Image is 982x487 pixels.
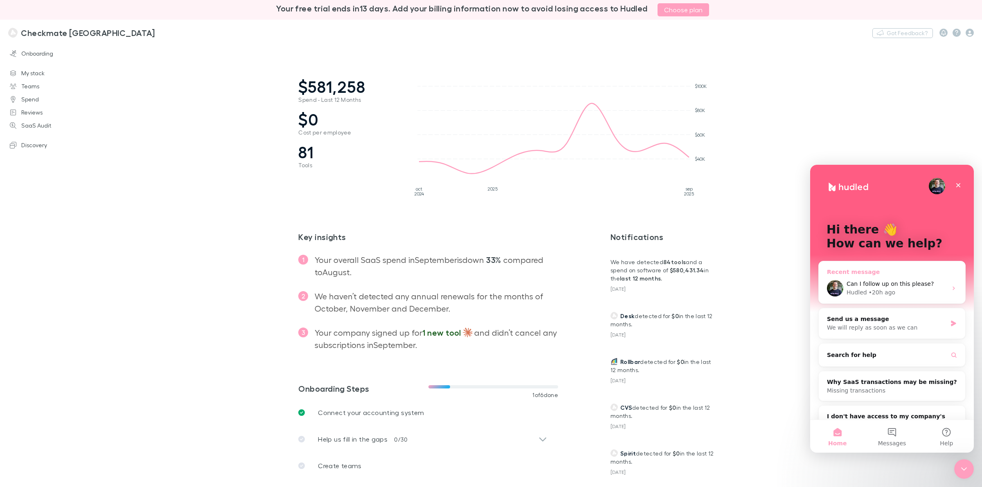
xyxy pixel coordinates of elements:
a: Onboarding [2,47,115,60]
a: Choose plan [658,3,709,16]
span: Messages [68,276,96,281]
div: I don't have access to my company's accounting system [9,241,155,288]
a: SaaS Audit [2,119,115,132]
button: Messages [54,255,109,288]
button: Help [109,255,164,288]
img: Desk's Logo [610,312,618,319]
a: Create teams [292,453,565,479]
span: 1 [298,255,308,265]
h3: Notifications [610,232,714,242]
span: Rollbar [620,358,640,365]
a: Spend [2,93,115,106]
p: detected for in the last 12 months. [610,404,715,420]
tspan: $40K [695,156,705,162]
tspan: 2025 [488,186,498,191]
span: Spend - Last 12 Months [298,97,401,103]
div: Help us fill in the gaps0/30 [292,426,554,452]
strong: $580,431.34 [670,267,704,274]
p: Create teams [318,461,361,471]
p: detected for in the last 12 months. [610,312,715,328]
strong: 84 tools [663,258,686,265]
span: 1 of 6 done [532,392,558,398]
tspan: 2025 [684,191,694,196]
strong: $0 [673,450,680,457]
img: Spirit's Logo [610,449,618,457]
tspan: $60K [695,132,705,137]
h3: Checkmate [GEOGRAPHIC_DATA] [21,28,155,38]
a: Rollbar [610,358,640,365]
tspan: $100K [695,83,707,89]
div: [DATE] [610,374,715,384]
strong: 33% [486,255,501,265]
div: [DATE] [610,420,715,430]
a: Reviews [2,106,115,119]
span: 3 [298,328,308,337]
div: Close [141,13,155,28]
a: Checkmate [GEOGRAPHIC_DATA] [3,23,160,43]
tspan: 2024 [414,191,424,196]
img: Checkmate New Zealand's Logo [8,28,18,38]
h3: Onboarding Steps [298,384,428,393]
span: 2 [298,291,308,301]
span: Help [130,276,143,281]
div: [DATE] [610,283,715,292]
a: Spirit [610,450,636,457]
strong: $0 [677,358,684,365]
span: Desk [620,312,635,319]
img: CVS's Logo [610,404,618,411]
strong: $0 [669,404,676,411]
p: detected for in the last 12 months. [610,358,715,374]
span: CVS [620,404,632,411]
span: 0 / 30 [394,436,408,443]
a: Discovery [2,139,115,152]
div: I don't have access to my company's accounting system [17,247,147,265]
span: We haven’t detected any annual renewals for the months of October, November and December . [315,291,543,313]
img: Rollbar's Logo [610,358,618,365]
p: Help us fill in the gaps [318,434,387,444]
h2: Key insights [298,232,571,242]
p: Connect your accounting system [318,408,424,417]
span: Your overall SaaS spend in September is down compared to August . [315,255,543,277]
tspan: oct [416,186,422,191]
div: [DATE] [610,328,715,338]
strong: $0 [671,312,679,319]
p: We have detected and a spend on software of in the . [610,258,715,283]
iframe: Intercom live chat [810,165,974,453]
div: [DATE] [610,466,715,476]
span: Your company signed up for and didn’t cancel any subscriptions in September . [315,328,557,350]
span: Spirit [620,450,636,457]
strong: last 12 months [620,275,661,282]
span: Cost per employee [298,129,401,136]
span: 81 [298,142,401,162]
a: Desk [610,312,635,319]
a: Teams [2,80,115,93]
h3: Your free trial ends in 13 days . Add your billing information now to avoid losing access to Hudled [276,3,648,16]
tspan: $80K [695,108,705,113]
p: detected for in the last 12 months. [610,449,715,466]
span: 1 new tool [422,328,461,337]
img: images%2Flogos%2FMeN9IuXMAKbEZyec4vVDSkdPUWK2%2Fservices%2Fsrv_GHWxvonJlXAs0ZhVAmA2__1 [463,328,473,337]
a: CVS [610,404,632,411]
tspan: sep [685,186,693,191]
span: $581,258 [298,77,401,97]
span: Home [18,276,36,281]
button: Got Feedback? [872,28,933,38]
span: $0 [298,110,401,129]
a: My stack [2,67,115,80]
